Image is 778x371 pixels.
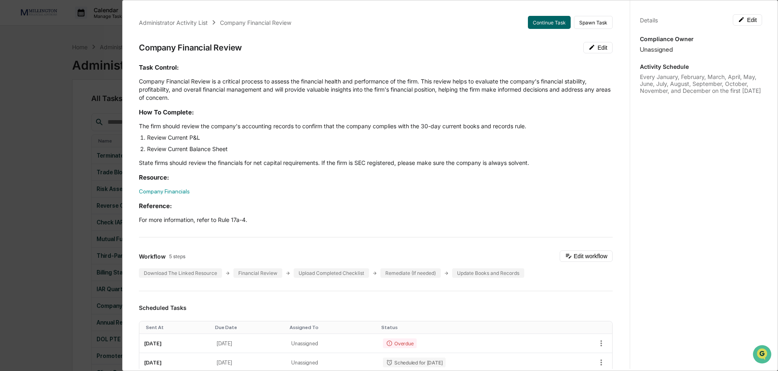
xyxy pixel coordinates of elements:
[147,145,613,153] li: Review Current Balance Sheet
[169,253,185,259] span: 5 steps
[528,16,571,29] button: Continue Task
[37,62,134,70] div: Start new chat
[37,70,112,77] div: We're available if you need us!
[8,17,148,30] p: How can we help?
[733,14,762,26] button: Edit
[139,122,613,130] p: The firm should review the company's accounting records to confirm that the company complies with...
[139,19,208,26] div: Administrator Activity List
[139,334,212,353] td: [DATE]
[139,108,194,116] strong: How To Complete:
[640,73,762,94] div: Every January, February, March, April, May, June, July, August, September, October, November, and...
[139,173,169,181] strong: Resource:
[67,145,101,153] span: Attestations
[215,325,283,330] div: Toggle SortBy
[56,141,104,156] a: 🗄️Attestations
[126,89,148,99] button: See all
[25,111,66,117] span: [PERSON_NAME]
[381,325,554,330] div: Toggle SortBy
[220,19,291,26] div: Company Financial Review
[640,35,762,42] p: Compliance Owner
[290,325,375,330] div: Toggle SortBy
[138,65,148,75] button: Start new chat
[640,46,762,53] div: Unassigned
[16,160,51,168] span: Data Lookup
[560,250,613,262] button: Edit workflow
[752,344,774,366] iframe: Open customer support
[146,325,209,330] div: Toggle SortBy
[212,334,286,353] td: [DATE]
[147,134,613,142] li: Review Current P&L
[383,338,417,348] div: Overdue
[452,268,524,278] div: Update Books and Records
[139,77,613,102] p: Company Financial Review is a critical process to assess the financial health and performance of ...
[16,111,23,118] img: 1746055101610-c473b297-6a78-478c-a979-82029cc54cd1
[68,111,70,117] span: •
[8,145,15,152] div: 🖐️
[5,157,55,171] a: 🔎Data Lookup
[139,216,613,224] p: For more information, refer to Rule 17a-4.
[139,159,613,167] p: State firms should review the financials for net capital requirements. If the firm is SEC registe...
[8,90,55,97] div: Past conversations
[583,42,613,53] button: Edit
[380,268,441,278] div: Remediate (If needed)
[139,253,166,260] span: Workflow
[8,161,15,167] div: 🔎
[139,304,613,311] h3: Scheduled Tasks
[17,62,32,77] img: 4531339965365_218c74b014194aa58b9b_72.jpg
[5,141,56,156] a: 🖐️Preclearance
[139,43,242,53] div: Company Financial Review
[8,62,23,77] img: 1746055101610-c473b297-6a78-478c-a979-82029cc54cd1
[139,268,222,278] div: Download The Linked Resource
[139,202,172,210] strong: Reference:
[640,17,658,24] div: Details
[16,145,53,153] span: Preclearance
[72,111,89,117] span: [DATE]
[59,145,66,152] div: 🗄️
[286,334,378,353] td: Unassigned
[139,188,190,195] a: Company Financials
[233,268,282,278] div: Financial Review
[383,358,446,367] div: Scheduled for [DATE]
[81,180,99,186] span: Pylon
[8,103,21,116] img: Dave Feldman
[57,180,99,186] a: Powered byPylon
[139,64,179,71] strong: Task Control:
[574,16,613,29] button: Spawn Task
[640,63,762,70] p: Activity Schedule
[294,268,369,278] div: Upload Completed Checklist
